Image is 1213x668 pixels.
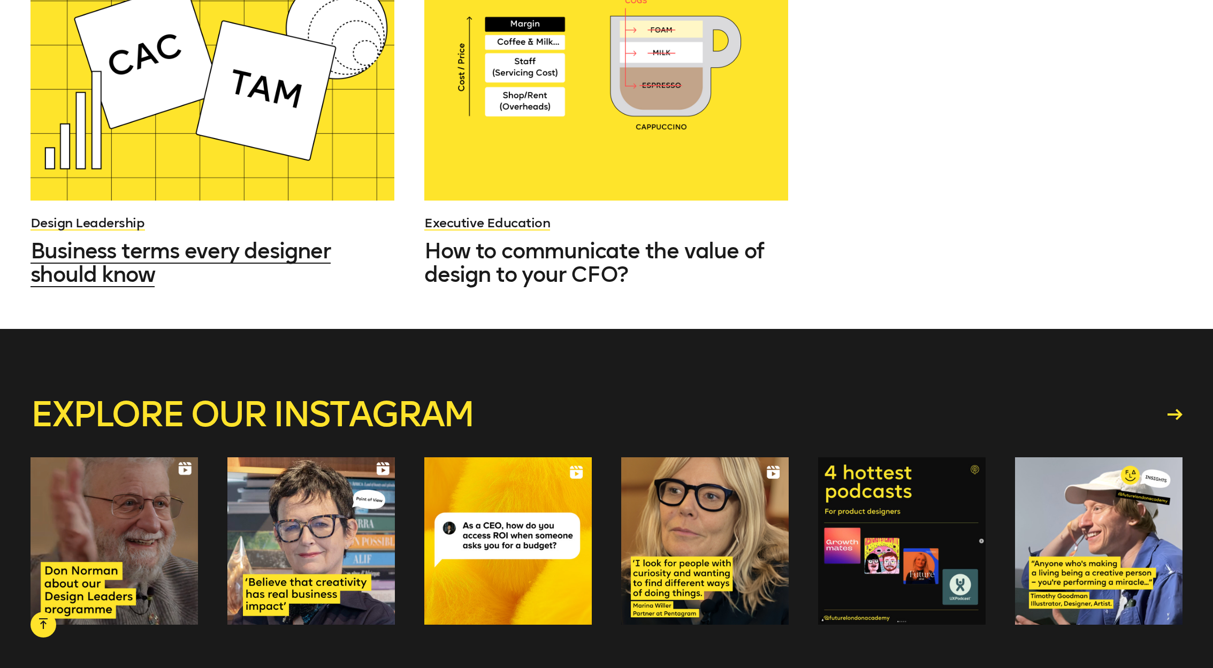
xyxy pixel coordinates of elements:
span: Business terms every designer should know [30,238,331,287]
a: Business terms every designer should know [30,239,394,286]
a: Design Leadership [30,215,145,231]
a: Executive Education [424,215,550,231]
a: How to communicate the value of design to your CFO? [424,239,788,286]
a: Explore our instagram [30,397,1183,432]
span: How to communicate the value of design to your CFO? [424,238,764,287]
